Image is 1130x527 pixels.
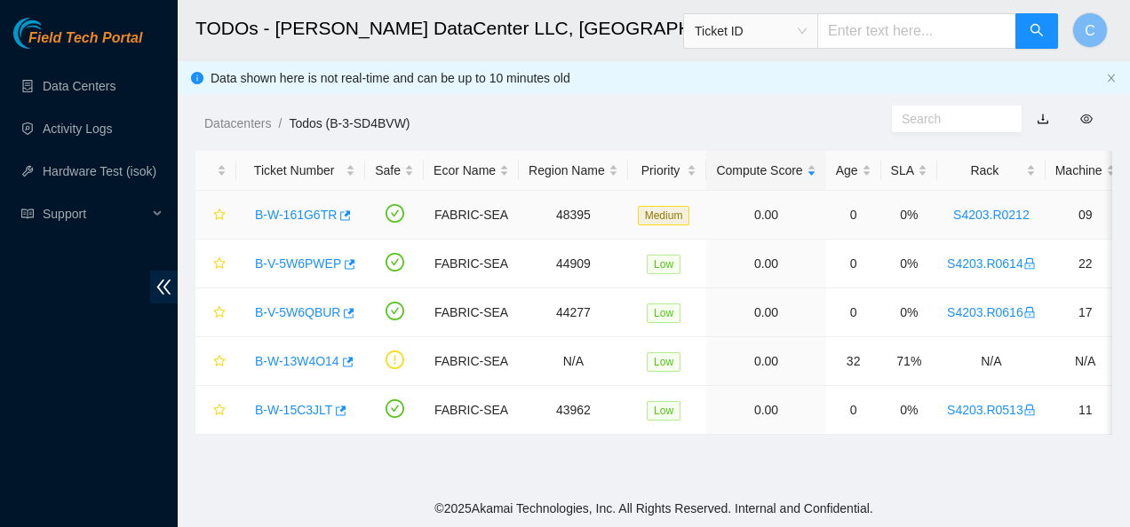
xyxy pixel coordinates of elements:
button: download [1023,105,1062,133]
td: 0% [881,240,937,288]
td: FABRIC-SEA [424,386,519,435]
button: search [1015,13,1058,49]
span: Low [647,303,680,323]
span: / [278,116,282,130]
td: 0.00 [706,337,825,386]
span: lock [1023,257,1036,270]
button: star [205,201,227,229]
img: Akamai Technologies [13,18,90,49]
span: Low [647,352,680,372]
td: 0.00 [706,288,825,337]
span: read [21,208,34,220]
a: Akamai TechnologiesField Tech Portal [13,32,142,55]
a: S4203.R0614lock [947,256,1036,271]
td: 0 [826,386,881,435]
td: N/A [519,337,628,386]
button: star [205,396,227,424]
a: download [1037,112,1049,126]
td: 09 [1046,191,1126,240]
a: Data Centers [43,79,115,93]
span: exclamation-circle [386,350,404,369]
button: star [205,249,227,278]
td: N/A [937,337,1046,386]
span: star [213,208,226,223]
a: Hardware Test (isok) [43,164,156,178]
td: FABRIC-SEA [424,337,519,386]
td: FABRIC-SEA [424,191,519,240]
td: 0.00 [706,191,825,240]
a: S4203.R0212 [953,208,1030,222]
td: 0.00 [706,386,825,435]
span: close [1106,73,1117,83]
span: search [1030,23,1044,40]
td: FABRIC-SEA [424,288,519,337]
a: Datacenters [204,116,271,130]
span: eye [1080,113,1093,125]
td: 0 [826,240,881,288]
td: 0% [881,386,937,435]
span: Medium [638,206,690,225]
a: B-V-5W6QBUR [255,305,340,319]
td: N/A [1046,337,1126,386]
td: 44909 [519,240,628,288]
span: lock [1023,306,1036,319]
span: Ticket ID [695,18,807,44]
span: check-circle [386,399,404,418]
span: star [213,257,226,271]
a: S4203.R0616lock [947,305,1036,319]
span: check-circle [386,302,404,320]
span: star [213,404,226,418]
td: 0% [881,191,937,240]
footer: © 2025 Akamai Technologies, Inc. All Rights Reserved. Internal and Confidential. [178,490,1130,527]
button: star [205,347,227,375]
td: 17 [1046,288,1126,337]
td: 0 [826,191,881,240]
td: 22 [1046,240,1126,288]
td: 32 [826,337,881,386]
a: Activity Logs [43,122,113,136]
span: C [1085,20,1095,42]
button: star [205,298,227,326]
button: C [1072,12,1108,48]
span: check-circle [386,253,404,271]
span: double-left [150,271,178,303]
button: close [1106,73,1117,84]
td: 48395 [519,191,628,240]
span: check-circle [386,204,404,223]
td: 44277 [519,288,628,337]
td: 0 [826,288,881,337]
a: B-W-15C3JLT [255,403,332,417]
a: S4203.R0513lock [947,403,1036,417]
span: star [213,306,226,320]
a: B-W-13W4O14 [255,354,339,368]
td: 0.00 [706,240,825,288]
td: 71% [881,337,937,386]
span: Support [43,196,147,232]
input: Enter text here... [817,13,1016,49]
span: Field Tech Portal [28,30,142,47]
span: star [213,355,226,369]
input: Search [902,109,998,129]
td: 0% [881,288,937,337]
span: lock [1023,404,1036,416]
span: Low [647,255,680,274]
td: FABRIC-SEA [424,240,519,288]
a: B-W-161G6TR [255,208,337,222]
span: Low [647,401,680,421]
a: B-V-5W6PWEP [255,256,341,271]
a: Todos (B-3-SD4BVW) [289,116,410,130]
td: 43962 [519,386,628,435]
td: 11 [1046,386,1126,435]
